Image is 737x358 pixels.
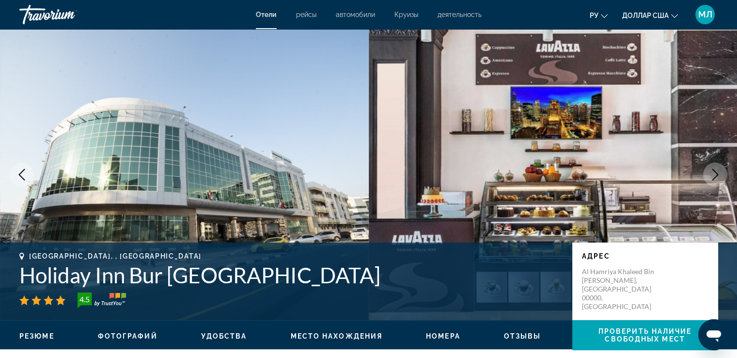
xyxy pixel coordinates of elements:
button: Фотографий [98,332,157,341]
span: [GEOGRAPHIC_DATA], , [GEOGRAPHIC_DATA] [29,252,202,260]
font: ру [590,12,598,19]
h1: Holiday Inn Bur [GEOGRAPHIC_DATA] [19,262,563,288]
a: автомобили [336,11,375,18]
button: Previous image [10,163,34,187]
button: Резюме [19,332,54,341]
p: Al Hamriya Khaleed Bin [PERSON_NAME], [GEOGRAPHIC_DATA] 00000, [GEOGRAPHIC_DATA] [582,267,659,311]
img: trustyou-badge-hor.svg [78,293,126,308]
button: Изменить язык [590,8,608,22]
a: рейсы [296,11,316,18]
button: Место нахождения [290,332,382,341]
a: Травориум [19,2,116,27]
a: Отели [256,11,277,18]
a: Круизы [394,11,418,18]
button: Отзывы [504,332,541,341]
button: Удобства [201,332,247,341]
button: Изменить валюту [622,8,678,22]
button: Next image [703,163,727,187]
p: адрес [582,252,708,260]
button: Меню пользователя [692,4,718,25]
button: Проверить наличие свободных мест [572,320,718,350]
iframe: Кнопка запуска окна обмена сообщениями [698,319,729,350]
span: Проверить наличие свободных мест [598,327,692,343]
font: МЛ [698,9,712,19]
button: Номера [426,332,460,341]
a: деятельность [438,11,482,18]
div: 4.5 [75,293,94,305]
font: доллар США [622,12,669,19]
